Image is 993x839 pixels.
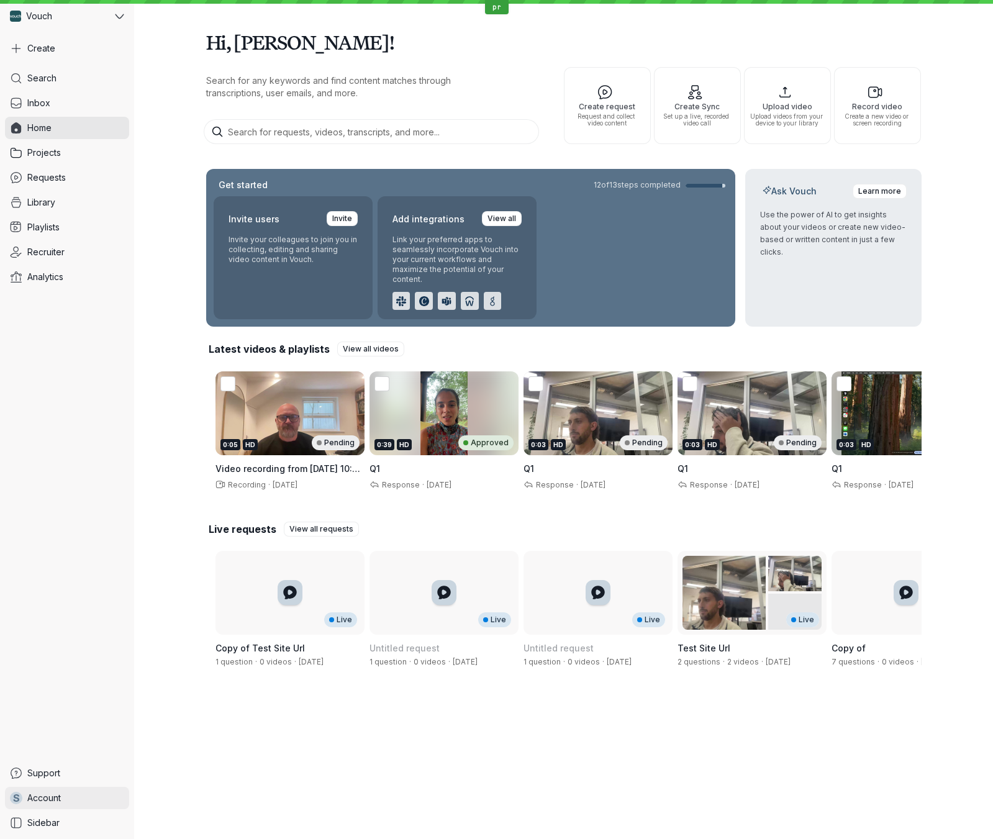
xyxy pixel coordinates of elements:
a: Search [5,67,129,89]
p: Search for any keywords and find content matches through transcriptions, user emails, and more. [206,75,504,99]
h2: Live requests [209,522,276,536]
span: [DATE] [889,480,914,489]
span: · [720,657,727,667]
a: Support [5,762,129,784]
span: Request and collect video content [569,113,645,127]
h2: Latest videos & playlists [209,342,330,356]
div: HD [859,439,874,450]
span: Created by Pro Teale [453,657,478,666]
span: 1 question [370,657,407,666]
span: Untitled request [524,643,594,653]
span: 12 of 13 steps completed [594,180,681,190]
span: Home [27,122,52,134]
a: View all requests [284,522,359,537]
a: Inbox [5,92,129,114]
a: View all [482,211,522,226]
span: [DATE] [735,480,759,489]
span: · [561,657,568,667]
a: Recruiter [5,241,129,263]
span: Response [841,480,882,489]
span: Created by Nathan Weinstock [299,657,324,666]
span: Created by Stephane [921,657,946,666]
div: 0:03 [528,439,548,450]
a: Sidebar [5,812,129,834]
span: 2 videos [727,657,759,666]
span: Projects [27,147,61,159]
div: Approved [458,435,514,450]
a: Requests [5,166,129,189]
p: Link your preferred apps to seamlessly incorporate Vouch into your current workflows and maximize... [392,235,522,284]
span: Create request [569,102,645,111]
span: Create [27,42,55,55]
span: Create a new video or screen recording [840,113,915,127]
a: Learn more [853,184,907,199]
span: Test Site Url [678,643,730,653]
span: · [266,480,273,490]
span: · [407,657,414,667]
a: Invite [327,211,358,226]
span: Response [379,480,420,489]
span: 1 question [215,657,253,666]
span: Untitled request [370,643,440,653]
h2: Get started [216,179,270,191]
span: Copy of [832,643,866,653]
span: Vouch [26,10,52,22]
button: Vouch avatarVouch [5,5,129,27]
span: 0 videos [568,657,600,666]
div: HD [551,439,566,450]
div: 0:05 [220,439,240,450]
h2: Ask Vouch [760,185,819,197]
span: 2 questions [678,657,720,666]
span: Q1 [370,463,380,474]
span: · [292,657,299,667]
div: 0:03 [837,439,856,450]
span: Upload videos from your device to your library [750,113,825,127]
span: S [13,792,20,804]
span: Library [27,196,55,209]
p: Invite your colleagues to join you in collecting, editing and sharing video content in Vouch. [229,235,358,265]
span: [DATE] [273,480,297,489]
span: Recruiter [27,246,65,258]
button: Upload videoUpload videos from your device to your library [744,67,831,144]
span: Q1 [832,463,842,474]
span: View all requests [289,523,353,535]
span: 0 videos [882,657,914,666]
span: Sidebar [27,817,60,829]
div: 0:39 [374,439,394,450]
div: HD [397,439,412,450]
span: · [253,657,260,667]
span: Copy of Test Site Url [215,643,305,653]
button: Record videoCreate a new video or screen recording [834,67,921,144]
span: Set up a live, recorded video call [660,113,735,127]
a: 12of13steps completed [594,180,725,190]
a: View all videos [337,342,404,356]
span: Invite [332,212,352,225]
span: 0 videos [260,657,292,666]
div: Vouch [5,5,112,27]
span: Playlists [27,221,60,234]
input: Search for requests, videos, transcripts, and more... [204,119,539,144]
span: Q1 [524,463,534,474]
span: Response [687,480,728,489]
span: Requests [27,171,66,184]
span: · [759,657,766,667]
span: Video recording from [DATE] 10:52 am [215,463,363,486]
h2: Add integrations [392,211,465,227]
span: Learn more [858,185,901,197]
div: HD [705,439,720,450]
span: Q1 [678,463,688,474]
div: Pending [312,435,360,450]
button: Create SyncSet up a live, recorded video call [654,67,741,144]
span: · [446,657,453,667]
span: · [600,657,607,667]
span: 0 videos [414,657,446,666]
button: Create requestRequest and collect video content [564,67,651,144]
span: Upload video [750,102,825,111]
span: Created by Pro Teale [607,657,632,666]
span: 7 questions [832,657,875,666]
h1: Hi, [PERSON_NAME]! [206,25,922,60]
span: [DATE] [427,480,451,489]
span: Inbox [27,97,50,109]
h2: Invite users [229,211,279,227]
a: Playlists [5,216,129,238]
